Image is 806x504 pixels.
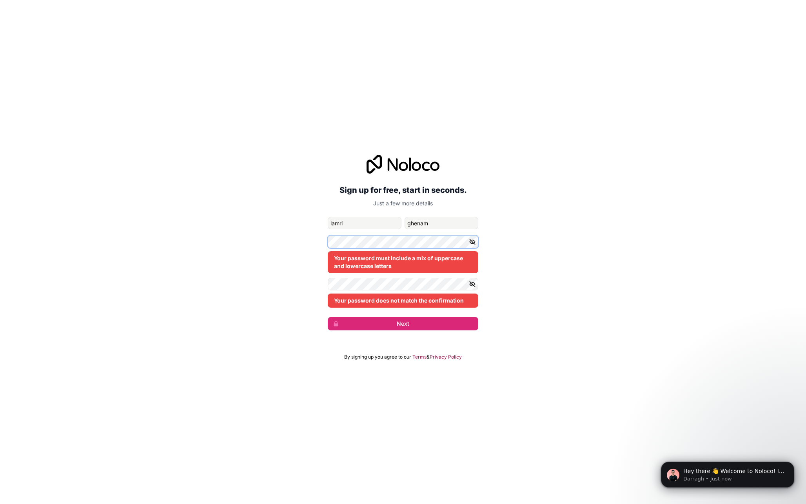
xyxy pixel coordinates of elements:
[344,354,411,360] span: By signing up you agree to our
[328,217,401,229] input: given-name
[328,294,478,308] div: Your password does not match the confirmation
[649,445,806,500] iframe: Intercom notifications message
[328,278,478,290] input: Confirm password
[328,183,478,197] h2: Sign up for free, start in seconds.
[427,354,430,360] span: &
[412,354,427,360] a: Terms
[405,217,478,229] input: family-name
[328,251,478,273] div: Your password must include a mix of uppercase and lowercase letters
[328,199,478,207] p: Just a few more details
[328,317,478,330] button: Next
[430,354,462,360] a: Privacy Policy
[328,236,478,248] input: Password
